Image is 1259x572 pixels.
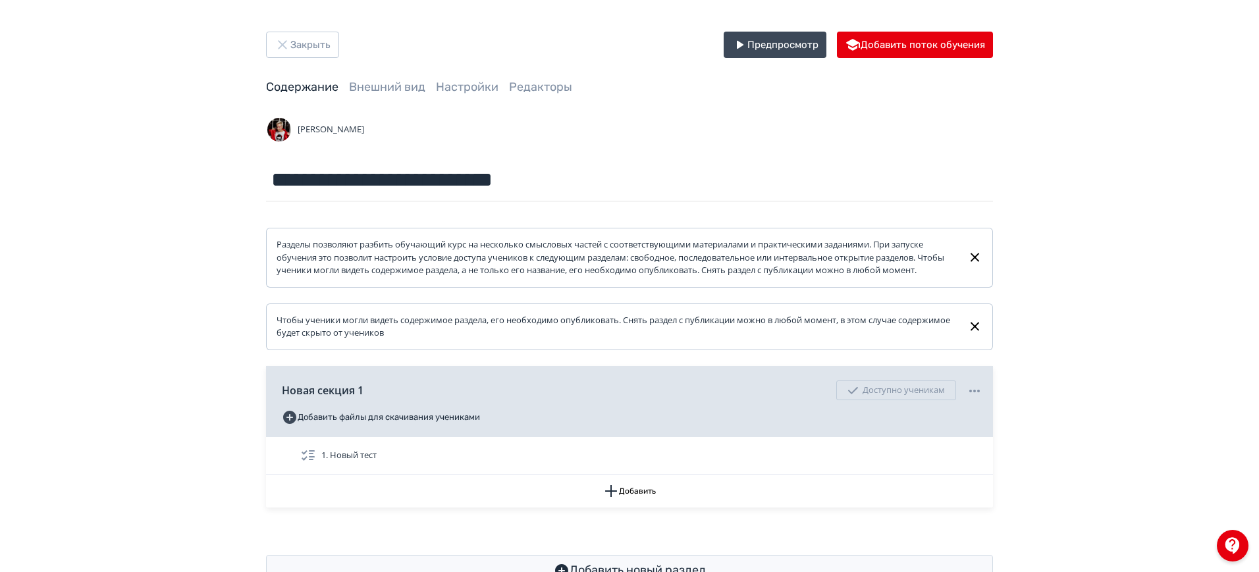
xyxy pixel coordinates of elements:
a: Редакторы [509,80,572,94]
button: Добавить [266,475,993,507]
button: Предпросмотр [724,32,826,58]
img: Avatar [266,117,292,143]
a: Содержание [266,80,338,94]
button: Закрыть [266,32,339,58]
div: 1. Новый тест [266,437,993,475]
a: Внешний вид [349,80,425,94]
button: Добавить поток обучения [837,32,993,58]
button: Добавить файлы для скачивания учениками [282,407,480,428]
div: Доступно ученикам [836,380,956,400]
span: 1. Новый тест [321,449,377,462]
div: Разделы позволяют разбить обучающий курс на несколько смысловых частей с соответствующими материа... [277,238,957,277]
span: [PERSON_NAME] [298,123,364,136]
span: Новая секция 1 [282,382,363,398]
div: Чтобы ученики могли видеть содержимое раздела, его необходимо опубликовать. Снять раздел с публик... [277,314,957,340]
a: Настройки [436,80,498,94]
